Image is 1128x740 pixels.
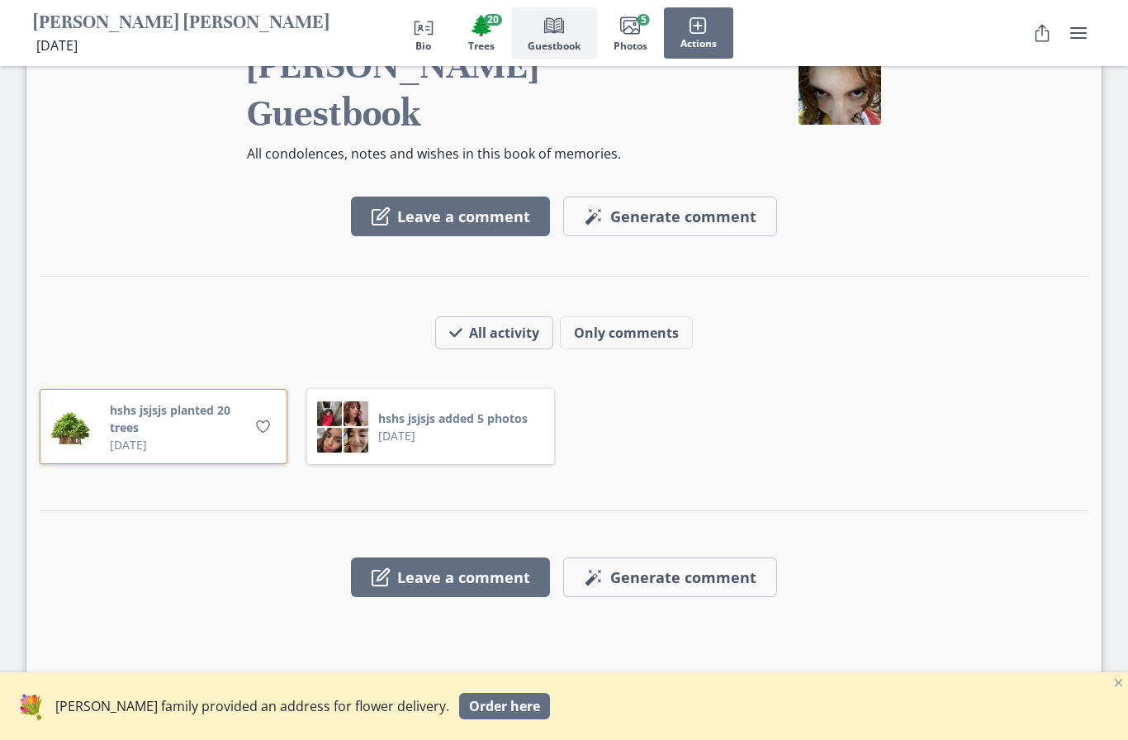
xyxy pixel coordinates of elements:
[33,11,329,36] h1: [PERSON_NAME] [PERSON_NAME]
[469,698,540,714] span: Order here
[528,40,581,52] span: Guestbook
[378,410,528,427] button: hshs jsjsjs added 5 photos
[396,7,452,59] button: Bio
[452,7,511,59] button: Trees
[1062,17,1095,50] button: user menu
[1026,17,1059,50] button: Share Obituary
[415,40,431,52] span: Bio
[610,208,756,226] span: Generate comment
[511,7,597,59] button: Guestbook
[560,316,693,349] button: Only comments
[468,40,495,52] span: Trees
[17,690,45,722] span: flowers
[247,144,666,164] p: All condolences, notes and wishes in this book of memories.
[110,401,244,436] button: hshs jsjsjs planted 20 trees
[563,557,777,597] button: Generate comment
[459,693,550,719] a: Order here
[55,696,449,716] p: [PERSON_NAME] family provided an address for flower delivery.
[1108,672,1128,692] button: Close
[563,197,777,236] button: Generate comment
[614,40,647,52] span: Photos
[250,414,277,440] button: Like
[247,42,666,137] h2: [PERSON_NAME] Guestbook
[351,197,550,236] button: Leave a comment
[36,36,78,55] span: [DATE]
[469,13,494,37] span: Tree
[799,42,881,125] img: Hagan
[637,14,650,26] span: 5
[597,7,664,59] button: Photos
[17,689,45,723] a: flowers
[680,38,717,50] span: Actions
[664,7,733,59] button: Actions
[435,316,553,349] button: All activity
[610,569,756,587] span: Generate comment
[484,14,502,26] span: 20
[351,557,550,597] button: Leave a comment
